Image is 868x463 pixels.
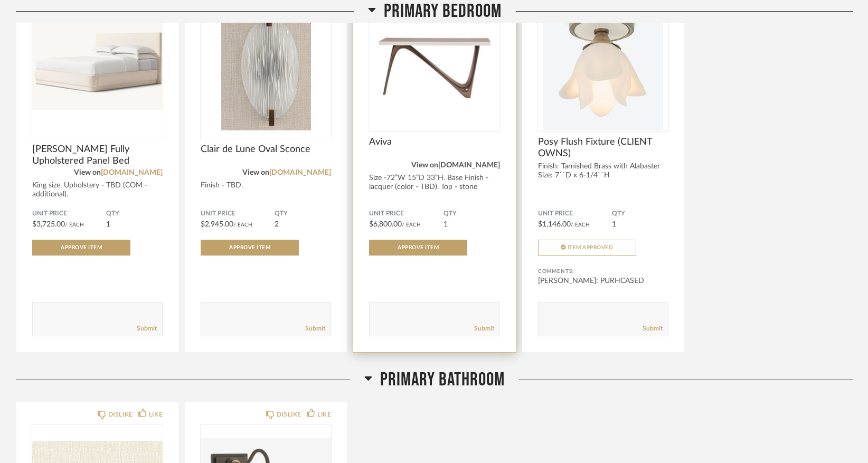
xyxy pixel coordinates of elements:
[538,266,668,277] div: Comments:
[317,409,331,420] div: LIKE
[369,174,499,201] div: Size -72”W 15”D 33”H. Base Finish - lacquer (color - TBD). Top - stone (TBD...
[32,144,163,167] span: [PERSON_NAME] Fully Upholstered Panel Bed
[568,245,614,250] span: Item Approved
[538,240,636,256] button: Item Approved
[201,144,331,155] span: Clair de Lune Oval Sconce
[269,169,331,176] a: [DOMAIN_NAME]
[101,169,163,176] a: [DOMAIN_NAME]
[612,221,616,228] span: 1
[201,221,233,228] span: $2,945.00
[369,210,443,218] span: Unit Price
[32,210,106,218] span: Unit Price
[149,409,163,420] div: LIKE
[65,222,84,228] span: / Each
[538,210,612,218] span: Unit Price
[411,162,438,169] span: View on
[369,240,467,256] button: Approve Item
[380,368,505,391] span: Primary Bathroom
[106,221,110,228] span: 1
[398,245,439,250] span: Approve Item
[106,210,163,218] span: QTY
[275,210,331,218] span: QTY
[277,409,301,420] div: DISLIKE
[275,221,279,228] span: 2
[229,245,270,250] span: Approve Item
[233,222,252,228] span: / Each
[538,136,668,159] span: Posy Flush Fixture (CLIENT OWNS)
[369,221,402,228] span: $6,800.00
[201,181,331,190] div: Finish - TBD.
[32,240,130,256] button: Approve Item
[108,409,133,420] div: DISLIKE
[444,221,448,228] span: 1
[538,276,668,286] div: [PERSON_NAME]: PURHCASED
[402,222,421,228] span: / Each
[538,162,668,180] div: Finish: Tarnished Brass with Alabaster Size: 7``D x 6-1/4``H
[538,221,571,228] span: $1,146.00
[201,210,275,218] span: Unit Price
[612,210,668,218] span: QTY
[137,324,157,333] a: Submit
[444,210,500,218] span: QTY
[201,240,299,256] button: Approve Item
[74,169,101,176] span: View on
[474,324,494,333] a: Submit
[242,169,269,176] span: View on
[438,162,500,169] a: [DOMAIN_NAME]
[61,245,102,250] span: Approve Item
[643,324,663,333] a: Submit
[32,181,163,199] div: King size. Upholstery - TBD (COM - additional).
[571,222,590,228] span: / Each
[305,324,325,333] a: Submit
[32,221,65,228] span: $3,725.00
[369,136,499,148] span: Aviva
